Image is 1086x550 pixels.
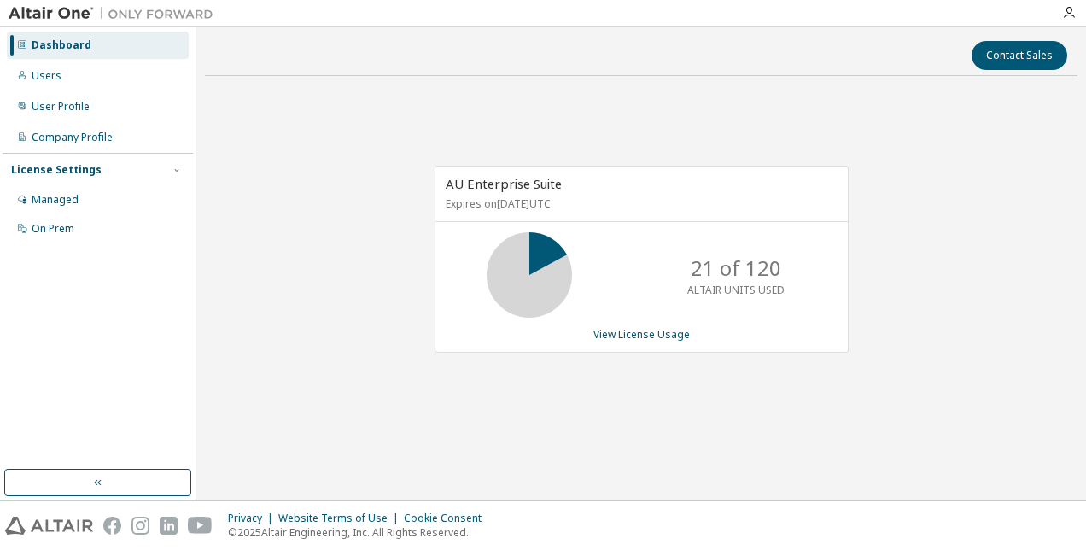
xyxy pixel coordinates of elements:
div: Privacy [228,512,278,525]
p: Expires on [DATE] UTC [446,196,833,211]
img: facebook.svg [103,517,121,535]
button: Contact Sales [972,41,1067,70]
img: linkedin.svg [160,517,178,535]
div: Company Profile [32,131,113,144]
p: 21 of 120 [691,254,781,283]
div: Website Terms of Use [278,512,404,525]
div: Cookie Consent [404,512,492,525]
div: Users [32,69,61,83]
img: altair_logo.svg [5,517,93,535]
p: © 2025 Altair Engineering, Inc. All Rights Reserved. [228,525,492,540]
div: License Settings [11,163,102,177]
p: ALTAIR UNITS USED [687,283,785,297]
div: On Prem [32,222,74,236]
div: Dashboard [32,38,91,52]
span: AU Enterprise Suite [446,175,562,192]
div: Managed [32,193,79,207]
img: Altair One [9,5,222,22]
img: youtube.svg [188,517,213,535]
a: View License Usage [593,327,690,342]
div: User Profile [32,100,90,114]
img: instagram.svg [131,517,149,535]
